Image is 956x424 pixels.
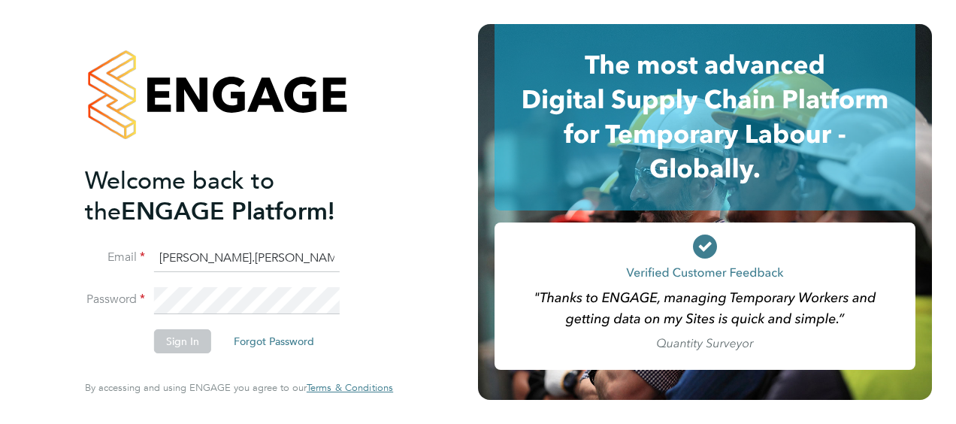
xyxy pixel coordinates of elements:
button: Sign In [154,329,211,353]
h2: ENGAGE Platform! [85,165,378,227]
span: By accessing and using ENGAGE you agree to our [85,381,393,394]
a: Terms & Conditions [307,382,393,394]
button: Forgot Password [222,329,326,353]
input: Enter your work email... [154,245,340,272]
span: Terms & Conditions [307,381,393,394]
label: Password [85,292,145,307]
label: Email [85,250,145,265]
span: Welcome back to the [85,166,274,226]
